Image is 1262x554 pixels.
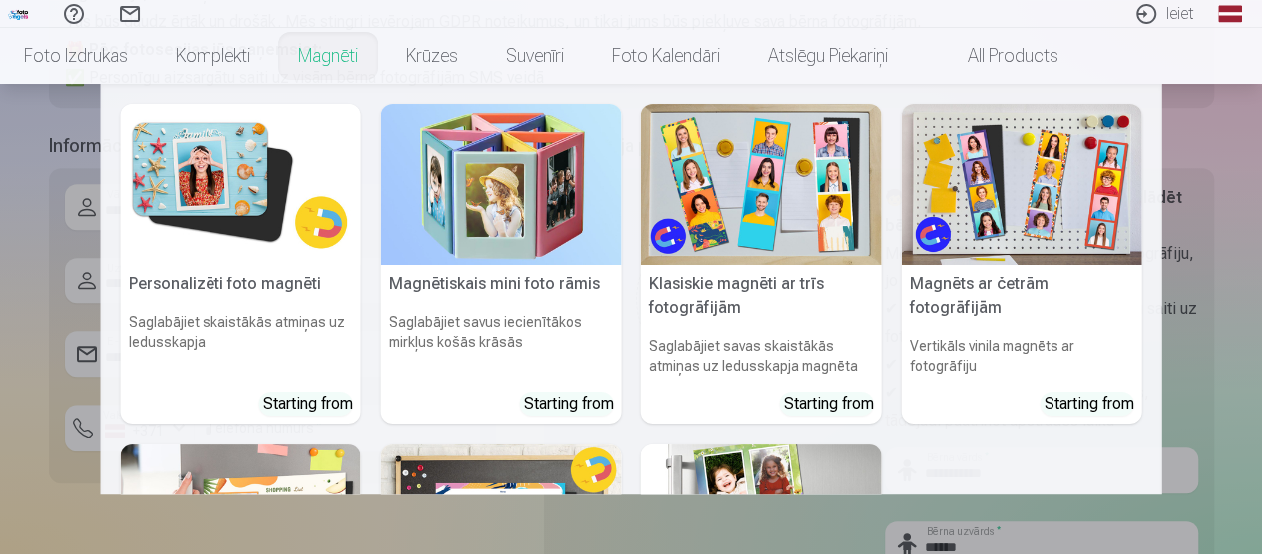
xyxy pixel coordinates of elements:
[381,104,622,424] a: Magnētiskais mini foto rāmisMagnētiskais mini foto rāmisSaglabājiet savus iecienītākos mirkļus ko...
[902,265,1142,328] h5: Magnēts ar četrām fotogrāfijām
[588,28,744,84] a: Foto kalendāri
[641,104,882,424] a: Klasiskie magnēti ar trīs fotogrāfijāmKlasiskie magnēti ar trīs fotogrāfijāmSaglabājiet savas ska...
[381,104,622,265] img: Magnētiskais mini foto rāmis
[912,28,1082,84] a: All products
[641,328,882,384] h6: Saglabājiet savas skaistākās atmiņas uz ledusskapja magnēta
[121,104,361,424] a: Personalizēti foto magnētiPersonalizēti foto magnētiSaglabājiet skaistākās atmiņas uz ledusskapja...
[263,392,353,416] div: Starting from
[274,28,382,84] a: Magnēti
[902,104,1142,265] img: Magnēts ar četrām fotogrāfijām
[382,28,482,84] a: Krūzes
[902,328,1142,384] h6: Vertikāls vinila magnēts ar fotogrāfiju
[641,265,882,328] h5: Klasiskie magnēti ar trīs fotogrāfijām
[152,28,274,84] a: Komplekti
[784,392,874,416] div: Starting from
[482,28,588,84] a: Suvenīri
[381,265,622,304] h5: Magnētiskais mini foto rāmis
[8,8,30,20] img: /fa1
[524,392,614,416] div: Starting from
[381,304,622,384] h6: Saglabājiet savus iecienītākos mirkļus košās krāsās
[902,104,1142,424] a: Magnēts ar četrām fotogrāfijāmMagnēts ar četrām fotogrāfijāmVertikāls vinila magnēts ar fotogrāfi...
[744,28,912,84] a: Atslēgu piekariņi
[121,304,361,384] h6: Saglabājiet skaistākās atmiņas uz ledusskapja
[641,104,882,265] img: Klasiskie magnēti ar trīs fotogrāfijām
[121,104,361,265] img: Personalizēti foto magnēti
[121,265,361,304] h5: Personalizēti foto magnēti
[1045,392,1134,416] div: Starting from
